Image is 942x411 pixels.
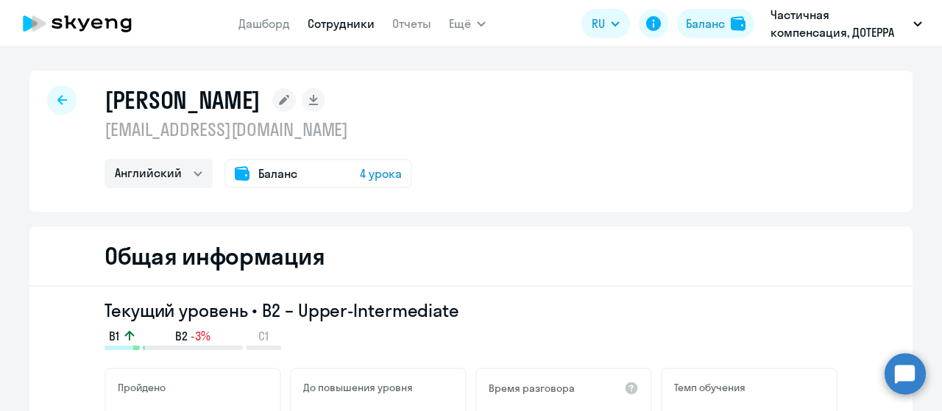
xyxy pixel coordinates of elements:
[109,328,119,344] span: B1
[175,328,188,344] span: B2
[581,9,630,38] button: RU
[105,118,412,141] p: [EMAIL_ADDRESS][DOMAIN_NAME]
[191,328,210,344] span: -3%
[592,15,605,32] span: RU
[731,16,746,31] img: balance
[118,381,166,394] h5: Пройдено
[258,165,297,182] span: Баланс
[303,381,413,394] h5: До повышения уровня
[489,382,575,395] h5: Время разговора
[449,9,486,38] button: Ещё
[677,9,754,38] button: Балансbalance
[763,6,929,41] button: Частичная компенсация, ДОТЕРРА РУС, ООО
[308,16,375,31] a: Сотрудники
[105,241,325,271] h2: Общая информация
[686,15,725,32] div: Баланс
[105,85,261,115] h1: [PERSON_NAME]
[392,16,431,31] a: Отчеты
[238,16,290,31] a: Дашборд
[258,328,269,344] span: C1
[105,299,837,322] h3: Текущий уровень • B2 – Upper-Intermediate
[360,165,402,182] span: 4 урока
[674,381,746,394] h5: Темп обучения
[771,6,907,41] p: Частичная компенсация, ДОТЕРРА РУС, ООО
[449,15,471,32] span: Ещё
